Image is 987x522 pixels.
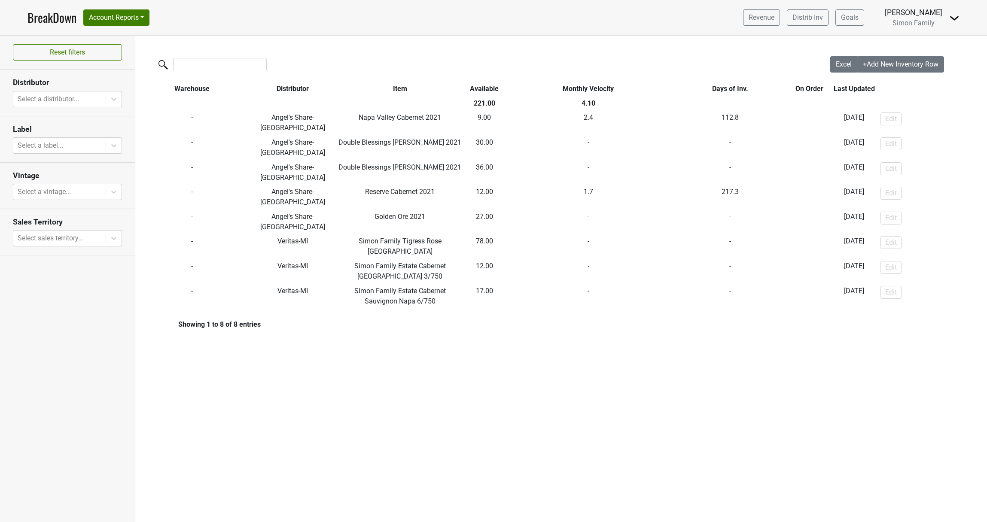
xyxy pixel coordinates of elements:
[464,185,506,209] td: 12.00
[880,187,902,200] button: Edit
[671,209,789,234] td: -
[464,96,506,111] th: 221.00
[830,185,878,209] td: [DATE]
[135,284,249,309] td: -
[249,82,337,96] th: Distributor: activate to sort column ascending
[857,56,944,73] button: +Add New Inventory Row
[880,162,902,175] button: Edit
[336,82,463,96] th: Item: activate to sort column ascending
[671,160,789,185] td: -
[830,82,878,96] th: Last Updated: activate to sort column ascending
[505,96,671,111] th: 4.10
[830,284,878,309] td: [DATE]
[885,7,942,18] div: [PERSON_NAME]
[375,212,425,221] span: Golden Ore 2021
[671,234,789,259] td: -
[789,259,830,284] td: -
[789,234,830,259] td: -
[464,209,506,234] td: 27.00
[135,135,249,160] td: -
[893,19,935,27] span: Simon Family
[249,259,337,284] td: Veritas-MI
[505,284,671,309] td: -
[836,60,852,68] span: Excel
[464,234,506,259] td: 78.00
[880,112,902,125] button: Edit
[789,209,830,234] td: -
[249,185,337,209] td: Angel's Share-[GEOGRAPHIC_DATA]
[464,135,506,160] td: 30.00
[671,111,789,136] td: 112.8
[365,188,435,196] span: Reserve Cabernet 2021
[789,284,830,309] td: -
[505,234,671,259] td: -
[359,113,441,121] span: Napa Valley Cabernet 2021
[338,138,461,146] span: Double Blessings [PERSON_NAME] 2021
[880,236,902,249] button: Edit
[135,320,261,328] div: Showing 1 to 8 of 8 entries
[13,171,122,180] h3: Vintage
[505,259,671,284] td: -
[743,9,780,26] a: Revenue
[880,137,902,150] button: Edit
[830,234,878,259] td: [DATE]
[249,234,337,259] td: Veritas-MI
[789,185,830,209] td: -
[249,209,337,234] td: Angel's Share-[GEOGRAPHIC_DATA]
[249,160,337,185] td: Angel's Share-[GEOGRAPHIC_DATA]
[135,259,249,284] td: -
[464,160,506,185] td: 36.00
[789,160,830,185] td: -
[135,209,249,234] td: -
[249,284,337,309] td: Veritas-MI
[863,60,938,68] span: +Add New Inventory Row
[671,284,789,309] td: -
[830,160,878,185] td: [DATE]
[13,78,122,87] h3: Distributor
[830,111,878,136] td: [DATE]
[949,13,960,23] img: Dropdown Menu
[464,111,506,136] td: 9.00
[671,82,789,96] th: Days of Inv.: activate to sort column ascending
[135,185,249,209] td: -
[505,135,671,160] td: -
[464,259,506,284] td: 12.00
[671,259,789,284] td: -
[13,125,122,134] h3: Label
[789,135,830,160] td: -
[671,135,789,160] td: -
[880,212,902,225] button: Edit
[249,111,337,136] td: Angel's Share-[GEOGRAPHIC_DATA]
[505,209,671,234] td: -
[354,287,446,305] span: Simon Family Estate Cabernet Sauvignon Napa 6/750
[789,82,830,96] th: On Order: activate to sort column ascending
[13,218,122,227] h3: Sales Territory
[27,9,76,27] a: BreakDown
[135,160,249,185] td: -
[359,237,442,255] span: Simon Family Tigress Rose [GEOGRAPHIC_DATA]
[671,185,789,209] td: 217.3
[880,286,902,299] button: Edit
[354,262,446,280] span: Simon Family Estate Cabernet [GEOGRAPHIC_DATA] 3/750
[787,9,829,26] a: Distrib Inv
[830,56,858,73] button: Excel
[830,209,878,234] td: [DATE]
[835,9,864,26] a: Goals
[830,135,878,160] td: [DATE]
[464,82,506,96] th: Available: activate to sort column ascending
[135,82,249,96] th: Warehouse: activate to sort column ascending
[338,163,461,171] span: Double Blessings [PERSON_NAME] 2021
[505,82,671,96] th: Monthly Velocity: activate to sort column ascending
[880,261,902,274] button: Edit
[135,111,249,136] td: -
[789,111,830,136] td: -
[830,259,878,284] td: [DATE]
[135,234,249,259] td: -
[249,135,337,160] td: Angel's Share-[GEOGRAPHIC_DATA]
[505,160,671,185] td: -
[13,44,122,61] button: Reset filters
[83,9,149,26] button: Account Reports
[464,284,506,309] td: 17.00
[505,111,671,136] td: 2.4
[505,185,671,209] td: 1.7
